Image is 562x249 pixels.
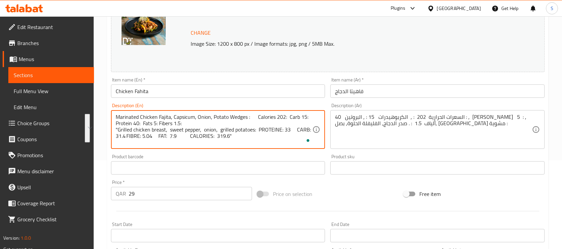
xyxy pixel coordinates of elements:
[419,190,441,198] span: Free item
[111,161,325,175] input: Please enter product barcode
[188,26,213,40] button: Change
[17,39,89,47] span: Branches
[17,215,89,223] span: Grocery Checklist
[111,84,325,98] input: Enter name En
[437,5,481,12] div: [GEOGRAPHIC_DATA]
[17,23,89,31] span: Edit Restaurant
[191,28,211,38] span: Change
[8,83,94,99] a: Full Menu View
[3,51,94,67] a: Menus
[551,5,553,12] span: S
[3,234,20,242] span: Version:
[14,103,89,111] span: Edit Menu
[121,12,166,45] img: blob_637482957272925617
[3,179,94,195] a: Upsell
[21,234,31,242] span: 1.0.0
[17,199,89,207] span: Coverage Report
[17,151,89,159] span: Promotions
[3,35,94,51] a: Branches
[273,190,312,198] span: Price on selection
[17,135,89,143] span: Coupons
[335,114,532,146] textarea: السعرات الحرارية 202 : , الكربوهيدرات 15 : , البروتين 40 : , [PERSON_NAME] 5 : , ألياف 1.5 : . صد...
[3,115,94,131] a: Choice Groups
[3,195,94,211] a: Coverage Report
[3,163,94,179] a: Menu disclaimer
[330,84,544,98] input: Enter name Ar
[3,131,94,147] a: Coupons
[14,71,89,79] span: Sections
[3,147,94,163] a: Promotions
[391,4,405,12] div: Plugins
[17,183,89,191] span: Upsell
[14,87,89,95] span: Full Menu View
[8,99,94,115] a: Edit Menu
[17,119,89,127] span: Choice Groups
[17,167,89,175] span: Menu disclaimer
[188,40,498,48] p: Image Size: 1200 x 800 px / Image formats: jpg, png / 5MB Max.
[129,187,252,200] input: Please enter price
[3,19,94,35] a: Edit Restaurant
[19,55,89,63] span: Menus
[8,67,94,83] a: Sections
[116,114,312,146] textarea: To enrich screen reader interactions, please activate Accessibility in Grammarly extension settings
[3,211,94,227] a: Grocery Checklist
[330,161,544,175] input: Please enter product sku
[116,190,126,198] p: QAR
